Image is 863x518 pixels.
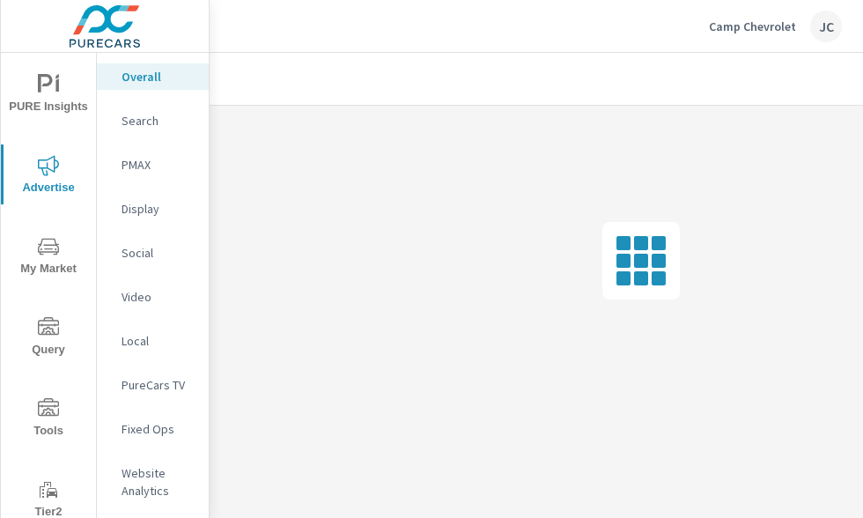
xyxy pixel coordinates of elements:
[122,464,195,499] p: Website Analytics
[97,63,209,90] div: Overall
[122,244,195,262] p: Social
[122,420,195,438] p: Fixed Ops
[6,236,91,279] span: My Market
[709,18,796,34] p: Camp Chevrolet
[97,328,209,354] div: Local
[122,332,195,350] p: Local
[122,68,195,85] p: Overall
[97,372,209,398] div: PureCars TV
[122,376,195,394] p: PureCars TV
[6,155,91,198] span: Advertise
[122,200,195,218] p: Display
[97,107,209,134] div: Search
[97,460,209,504] div: Website Analytics
[122,156,195,174] p: PMAX
[97,152,209,178] div: PMAX
[97,416,209,442] div: Fixed Ops
[810,11,842,42] div: JC
[6,398,91,441] span: Tools
[6,317,91,360] span: Query
[97,196,209,222] div: Display
[6,74,91,117] span: PURE Insights
[122,112,195,129] p: Search
[122,288,195,306] p: Video
[97,284,209,310] div: Video
[97,240,209,266] div: Social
